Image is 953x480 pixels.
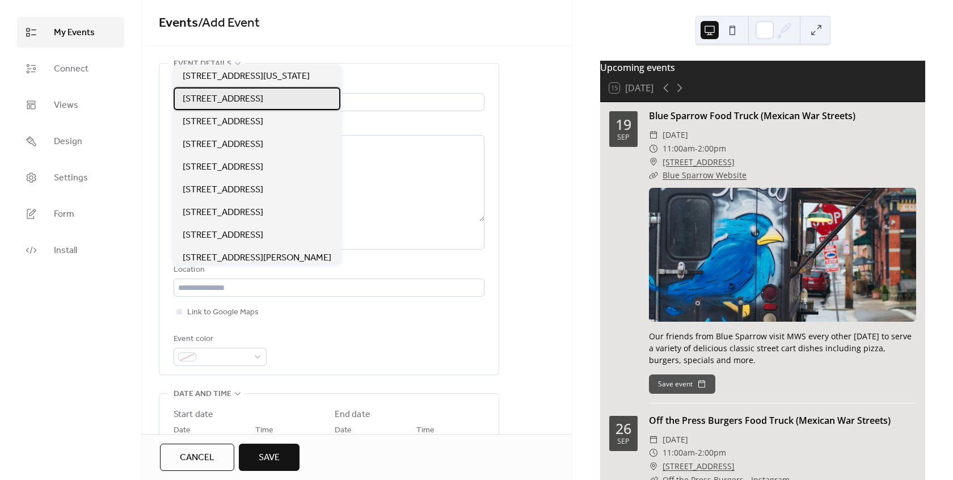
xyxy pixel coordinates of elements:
div: ​ [649,433,658,447]
div: ​ [649,169,658,182]
span: [STREET_ADDRESS] [183,115,263,129]
span: My Events [54,26,95,40]
a: My Events [17,17,124,48]
span: [STREET_ADDRESS] [183,92,263,106]
span: Save [259,451,280,465]
a: [STREET_ADDRESS] [663,460,735,473]
span: [STREET_ADDRESS] [183,183,263,197]
div: End date [335,408,370,422]
span: 2:00pm [698,446,726,460]
div: Event color [174,332,264,346]
span: Date [335,424,352,437]
span: [STREET_ADDRESS] [183,206,263,220]
span: [STREET_ADDRESS] [183,229,263,242]
span: Settings [54,171,88,185]
div: ​ [649,155,658,169]
span: [STREET_ADDRESS][US_STATE] [183,70,310,83]
a: Blue Sparrow Food Truck (Mexican War Streets) [649,110,855,122]
span: [STREET_ADDRESS][PERSON_NAME] [183,251,331,265]
a: Settings [17,162,124,193]
a: Off the Press Burgers Food Truck (Mexican War Streets) [649,414,891,427]
a: Connect [17,53,124,84]
div: Sep [617,134,630,141]
div: Upcoming events [600,61,925,74]
span: [STREET_ADDRESS] [183,138,263,151]
a: [STREET_ADDRESS] [663,155,735,169]
span: - [695,446,698,460]
span: [DATE] [663,128,688,142]
span: / Add Event [198,11,260,36]
button: Cancel [160,444,234,471]
a: Blue Sparrow Website [663,170,747,180]
div: Sep [617,438,630,445]
span: Connect [54,62,88,76]
button: Save [239,444,300,471]
span: Install [54,244,77,258]
span: Link to Google Maps [187,306,259,319]
a: Events [159,11,198,36]
span: Cancel [180,451,214,465]
span: Time [416,424,435,437]
div: 19 [615,117,631,132]
span: 2:00pm [698,142,726,155]
span: [STREET_ADDRESS] [183,161,263,174]
div: ​ [649,142,658,155]
a: Design [17,126,124,157]
button: Save event [649,374,715,394]
span: Views [54,99,78,112]
div: ​ [649,460,658,473]
span: Form [54,208,74,221]
div: Our friends from Blue Sparrow visit MWS every other [DATE] to serve a variety of delicious classi... [649,330,916,366]
a: Form [17,199,124,229]
div: Start date [174,408,213,422]
span: 11:00am [663,446,695,460]
a: Install [17,235,124,266]
a: Views [17,90,124,120]
div: Location [174,263,482,277]
div: ​ [649,446,658,460]
div: 26 [615,422,631,436]
span: [DATE] [663,433,688,447]
div: ​ [649,128,658,142]
span: 11:00am [663,142,695,155]
span: Design [54,135,82,149]
span: Date and time [174,388,231,401]
span: - [695,142,698,155]
span: Event details [174,57,231,71]
span: Date [174,424,191,437]
span: Time [255,424,273,437]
